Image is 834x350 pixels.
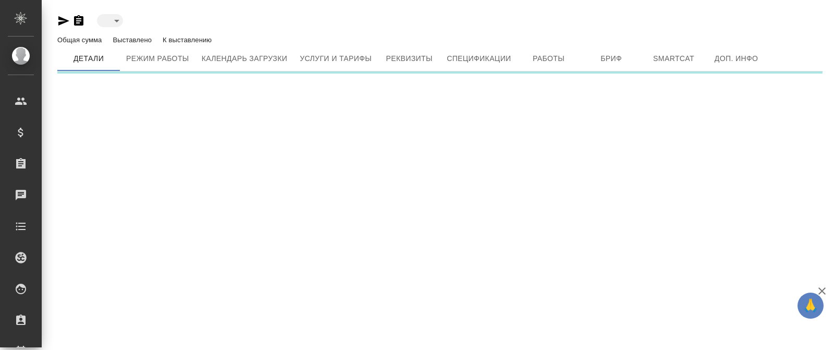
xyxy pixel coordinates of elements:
[300,52,372,65] span: Услуги и тарифы
[72,15,85,27] button: Скопировать ссылку
[57,36,104,44] p: Общая сумма
[649,52,699,65] span: Smartcat
[126,52,189,65] span: Режим работы
[113,36,154,44] p: Выставлено
[163,36,214,44] p: К выставлению
[712,52,762,65] span: Доп. инфо
[202,52,288,65] span: Календарь загрузки
[802,295,819,317] span: 🙏
[447,52,511,65] span: Спецификации
[57,15,70,27] button: Скопировать ссылку для ЯМессенджера
[384,52,434,65] span: Реквизиты
[586,52,636,65] span: Бриф
[524,52,574,65] span: Работы
[798,293,824,319] button: 🙏
[64,52,114,65] span: Детали
[97,14,123,27] div: ​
